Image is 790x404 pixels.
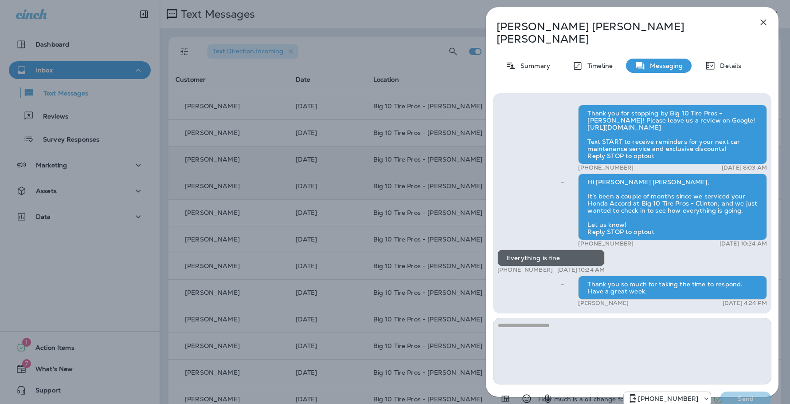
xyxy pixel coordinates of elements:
[578,105,767,164] div: Thank you for stopping by Big 10 Tire Pros - [PERSON_NAME]! Please leave us a review on Google! [...
[497,20,739,45] p: [PERSON_NAME] [PERSON_NAME] [PERSON_NAME]
[624,393,711,404] div: +1 (601) 808-4212
[557,266,605,273] p: [DATE] 10:24 AM
[583,62,613,69] p: Timeline
[720,240,767,247] p: [DATE] 10:24 AM
[716,62,741,69] p: Details
[722,164,767,171] p: [DATE] 8:03 AM
[638,395,698,402] p: [PHONE_NUMBER]
[578,276,767,300] div: Thank you so much for taking the time to respond. Have a great week.
[560,280,565,288] span: Sent
[578,164,634,171] p: [PHONE_NUMBER]
[723,300,767,307] p: [DATE] 4:24 PM
[578,300,629,307] p: [PERSON_NAME]
[497,266,553,273] p: [PHONE_NUMBER]
[497,250,605,266] div: Everything is fine
[578,240,634,247] p: [PHONE_NUMBER]
[516,62,550,69] p: Summary
[645,62,683,69] p: Messaging
[578,174,767,240] div: Hi [PERSON_NAME] [PERSON_NAME], It’s been a couple of months since we serviced your Honda Accord ...
[560,178,565,186] span: Sent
